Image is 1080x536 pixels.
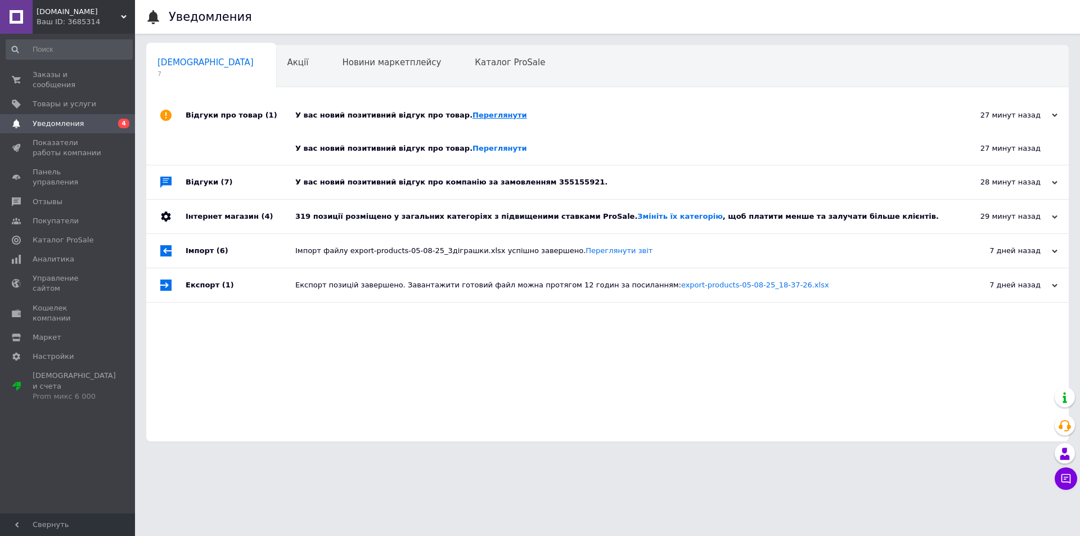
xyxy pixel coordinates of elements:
span: Каталог ProSale [475,57,545,67]
a: Переглянути [472,111,527,119]
span: Управление сайтом [33,273,104,294]
div: Відгуки [186,165,295,199]
span: 7 [157,70,254,78]
span: Панель управления [33,167,104,187]
div: Ваш ID: 3685314 [37,17,135,27]
span: (1) [265,111,277,119]
div: 28 минут назад [945,177,1057,187]
div: Імпорт [186,234,295,268]
div: Відгуки про товар [186,98,295,132]
input: Поиск [6,39,133,60]
button: Чат с покупателем [1055,467,1077,490]
div: 27 минут назад [945,110,1057,120]
div: Інтернет магазин [186,200,295,233]
div: 7 дней назад [945,280,1057,290]
span: Заказы и сообщения [33,70,104,90]
div: Імпорт файлу export-products-05-08-25_3діграшки.xlsx успішно завершено. [295,246,945,256]
a: Змініть їх категорію [637,212,722,220]
div: Експорт [186,268,295,302]
span: (4) [261,212,273,220]
div: У вас новий позитивний відгук про товар. [295,110,945,120]
a: Переглянути звіт [586,246,652,255]
span: Товары и услуги [33,99,96,109]
span: Каталог ProSale [33,235,93,245]
span: (7) [221,178,233,186]
div: 27 минут назад [928,132,1069,165]
span: Аналитика [33,254,74,264]
span: Маркет [33,332,61,343]
span: MilovFactory.com.ua [37,7,121,17]
span: (1) [222,281,234,289]
span: [DEMOGRAPHIC_DATA] [157,57,254,67]
span: Уведомления [33,119,84,129]
div: 7 дней назад [945,246,1057,256]
div: 319 позиції розміщено у загальних категоріях з підвищеними ставками ProSale. , щоб платити менше ... [295,211,945,222]
span: Показатели работы компании [33,138,104,158]
span: (6) [217,246,228,255]
span: [DEMOGRAPHIC_DATA] и счета [33,371,116,402]
span: Новини маркетплейсу [342,57,441,67]
div: У вас новий позитивний відгук про компанію за замовленням 355155921. [295,177,945,187]
a: Переглянути [472,144,527,152]
span: 4 [118,119,129,128]
a: export-products-05-08-25_18-37-26.xlsx [681,281,829,289]
h1: Уведомления [169,10,252,24]
span: Отзывы [33,197,62,207]
span: Кошелек компании [33,303,104,323]
span: Акції [287,57,309,67]
span: Покупатели [33,216,79,226]
div: Prom микс 6 000 [33,391,116,402]
div: 29 минут назад [945,211,1057,222]
div: Експорт позицій завершено. Завантажити готовий файл можна протягом 12 годин за посиланням: [295,280,945,290]
div: У вас новий позитивний відгук про товар. [295,143,928,154]
span: Настройки [33,352,74,362]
